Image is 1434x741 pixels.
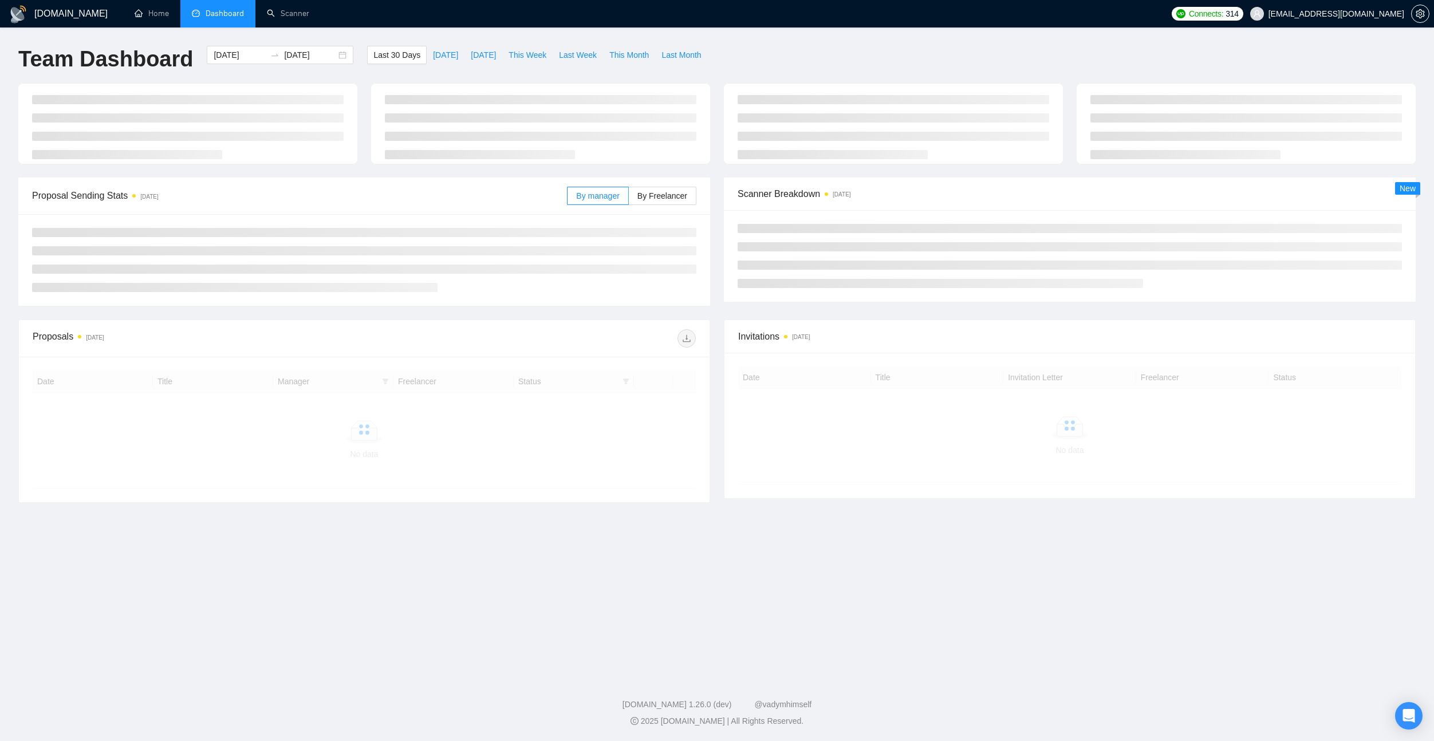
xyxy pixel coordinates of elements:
h1: Team Dashboard [18,46,193,73]
button: setting [1411,5,1429,23]
span: user [1253,10,1261,18]
button: This Week [502,46,553,64]
a: searchScanner [267,9,309,18]
span: Connects: [1189,7,1223,20]
span: 314 [1226,7,1238,20]
input: Start date [214,49,266,61]
time: [DATE] [833,191,850,198]
button: [DATE] [427,46,464,64]
a: setting [1411,9,1429,18]
a: [DOMAIN_NAME] 1.26.0 (dev) [623,700,732,709]
button: This Month [603,46,655,64]
time: [DATE] [792,334,810,340]
span: swap-right [270,50,279,60]
span: [DATE] [433,49,458,61]
div: 2025 [DOMAIN_NAME] | All Rights Reserved. [9,715,1425,727]
a: homeHome [135,9,169,18]
a: @vadymhimself [754,700,811,709]
span: Last Week [559,49,597,61]
div: Open Intercom Messenger [1395,702,1423,730]
span: Dashboard [206,9,244,18]
button: Last Week [553,46,603,64]
span: Last 30 Days [373,49,420,61]
span: By Freelancer [637,191,687,200]
span: to [270,50,279,60]
span: Last Month [661,49,701,61]
time: [DATE] [140,194,158,200]
div: Proposals [33,329,364,348]
span: Scanner Breakdown [738,187,1402,201]
span: [DATE] [471,49,496,61]
time: [DATE] [86,334,104,341]
span: By manager [576,191,619,200]
span: dashboard [192,9,200,17]
span: Proposal Sending Stats [32,188,567,203]
button: [DATE] [464,46,502,64]
span: This Month [609,49,649,61]
img: upwork-logo.png [1176,9,1185,18]
button: Last Month [655,46,707,64]
span: setting [1412,9,1429,18]
img: logo [9,5,27,23]
span: New [1400,184,1416,193]
span: This Week [509,49,546,61]
input: End date [284,49,336,61]
span: Invitations [738,329,1401,344]
button: Last 30 Days [367,46,427,64]
span: copyright [631,717,639,725]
